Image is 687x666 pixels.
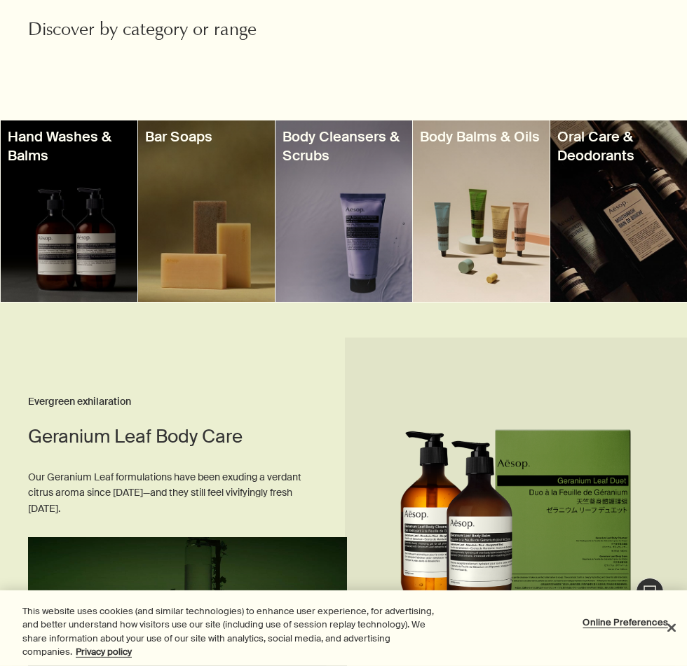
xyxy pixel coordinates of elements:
h3: Hand Washes & Balms [8,127,130,165]
a: More information about your privacy, opens in a new tab [76,646,132,658]
button: Online Preferences, Opens the preference center dialog [582,609,669,637]
h3: Oral Care & Deodorants [557,127,680,165]
a: Three bar soaps sitting togetherBar Soaps [138,120,275,302]
h3: Body Cleansers & Scrubs [283,127,405,165]
h3: Body Balms & Oils [420,127,543,146]
h2: Discover by category or range [28,19,343,43]
h2: Geranium Leaf Body Care [28,424,319,449]
h3: Evergreen exhilaration [28,394,319,410]
button: Live Assistance [636,578,664,606]
a: Eleos nourishing body cleanser tubeBody Cleansers & Scrubs [276,120,412,302]
img: Geranium Leaf Duet in outer carton [352,428,681,627]
a: Hand Wash and Hand Balm bottlesHand Washes & Balms [1,120,137,302]
a: Mouthwash bottlesOral Care & Deodorants [550,120,687,302]
p: Our Geranium Leaf formulations have been exuding a verdant citrus aroma since [DATE]—and they sti... [28,469,319,516]
button: Close [656,612,687,643]
div: This website uses cookies (and similar technologies) to enhance user experience, for advertising,... [22,604,449,659]
h3: Bar Soaps [145,127,268,146]
a: Four body balm tubesBody Balms & Oils [413,120,550,302]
